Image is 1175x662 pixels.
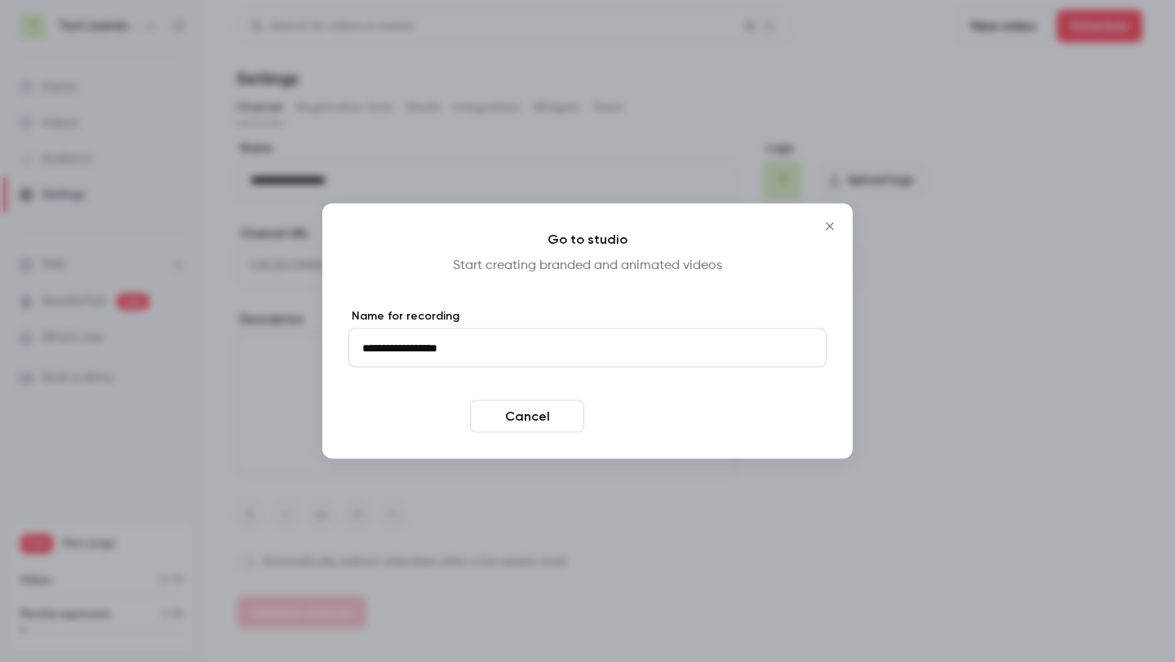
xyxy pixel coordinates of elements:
button: Close [814,210,846,243]
button: Cancel [470,400,584,433]
button: Enter studio [591,400,705,433]
p: Start creating branded and animated videos [348,256,827,276]
label: Name for recording [348,308,827,324]
h4: Go to studio [348,230,827,249]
